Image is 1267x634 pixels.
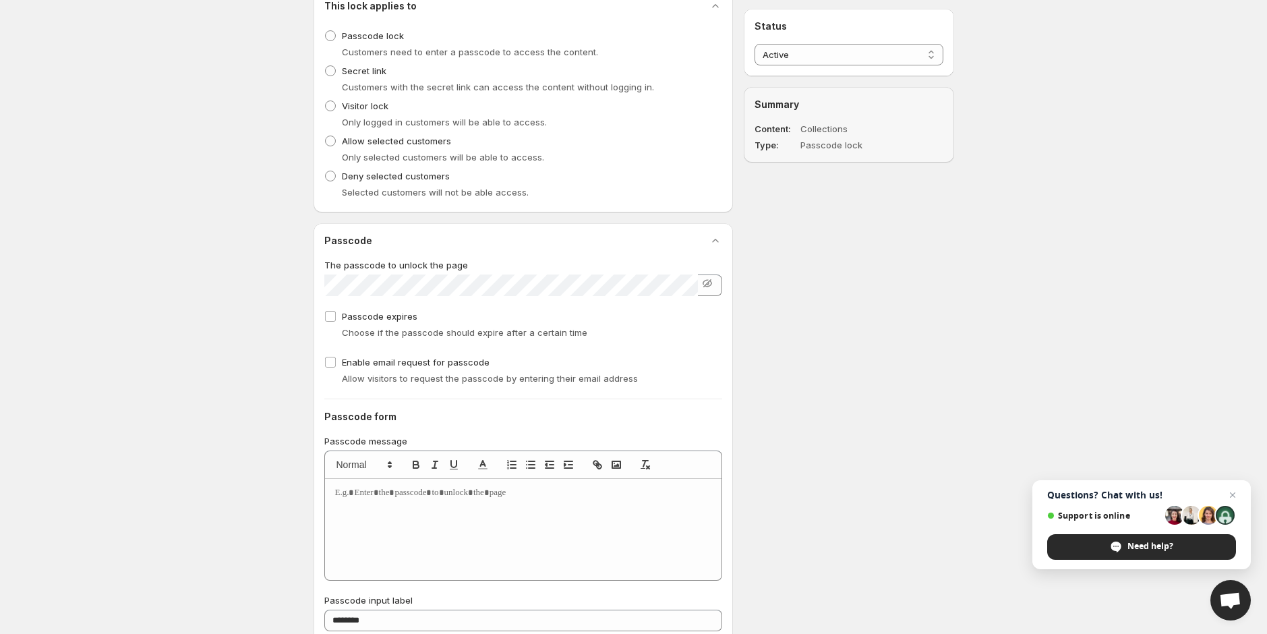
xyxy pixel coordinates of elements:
[324,260,468,270] span: The passcode to unlock the page
[755,98,943,111] h2: Summary
[342,187,529,198] span: Selected customers will not be able access.
[1127,540,1173,552] span: Need help?
[342,100,388,111] span: Visitor lock
[755,138,798,152] dt: Type :
[342,311,417,322] span: Passcode expires
[342,357,490,368] span: Enable email request for passcode
[342,171,450,181] span: Deny selected customers
[342,65,386,76] span: Secret link
[755,20,943,33] h2: Status
[1225,487,1241,503] span: Close chat
[800,138,904,152] dd: Passcode lock
[800,122,904,136] dd: Collections
[324,410,723,424] h2: Passcode form
[342,373,638,384] span: Allow visitors to request the passcode by entering their email address
[342,136,451,146] span: Allow selected customers
[324,234,372,248] h2: Passcode
[1047,511,1160,521] span: Support is online
[342,117,547,127] span: Only logged in customers will be able to access.
[1047,490,1236,500] span: Questions? Chat with us!
[342,327,587,338] span: Choose if the passcode should expire after a certain time
[342,30,404,41] span: Passcode lock
[1210,580,1251,621] div: Open chat
[755,122,798,136] dt: Content :
[342,82,654,92] span: Customers with the secret link can access the content without logging in.
[324,434,723,448] p: Passcode message
[342,152,544,163] span: Only selected customers will be able to access.
[324,595,413,606] span: Passcode input label
[1047,534,1236,560] div: Need help?
[342,47,598,57] span: Customers need to enter a passcode to access the content.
